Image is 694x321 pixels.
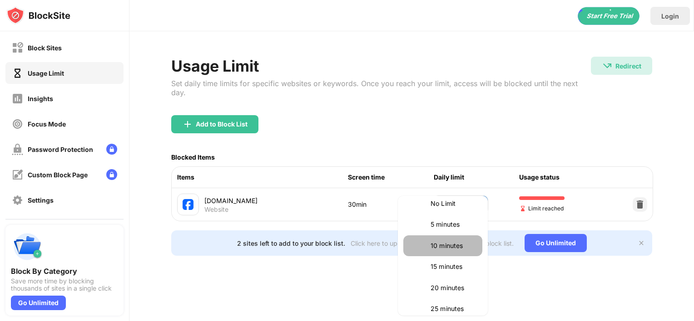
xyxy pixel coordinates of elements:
[431,283,477,293] p: 20 minutes
[431,304,477,314] p: 25 minutes
[431,262,477,272] p: 15 minutes
[431,199,477,209] p: No Limit
[431,241,477,251] p: 10 minutes
[431,219,477,229] p: 5 minutes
